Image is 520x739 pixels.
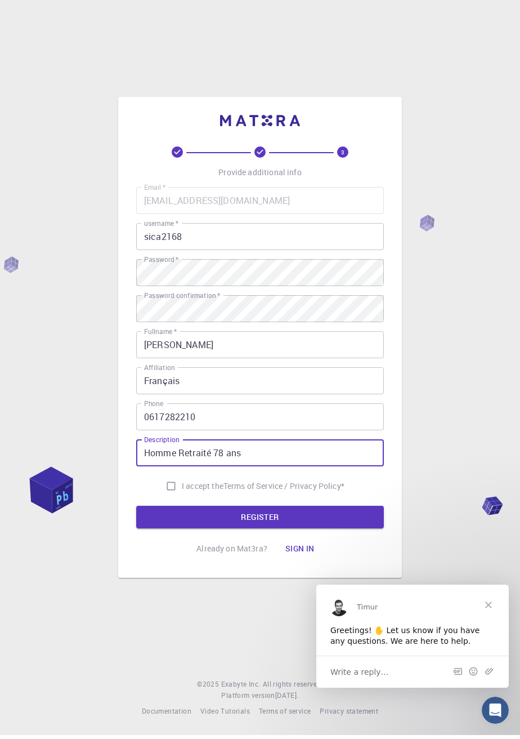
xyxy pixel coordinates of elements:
[144,439,180,448] label: Description
[223,484,344,496] a: Terms of Service / Privacy Policy*
[316,589,509,692] iframe: Intercom live chat message
[144,186,165,196] label: Email
[144,222,178,232] label: username
[259,710,311,719] span: Terms of service
[142,710,191,719] span: Documentation
[221,683,261,694] a: Exabyte Inc.
[144,403,163,412] label: Phone
[482,701,509,728] iframe: Intercom live chat
[259,710,311,721] a: Terms of service
[320,710,378,719] span: Privacy statement
[196,547,267,558] p: Already on Mat3ra?
[197,683,221,694] span: © 2025
[320,710,378,721] a: Privacy statement
[223,484,344,496] p: Terms of Service / Privacy Policy *
[144,331,177,340] label: Fullname
[341,152,344,160] text: 3
[144,295,220,304] label: Password confirmation
[276,541,324,564] button: Sign in
[200,710,250,721] a: Video Tutorials
[263,683,323,694] span: All rights reserved.
[221,694,275,705] span: Platform version
[275,695,299,704] span: [DATE] .
[182,484,223,496] span: I accept the
[221,683,261,692] span: Exabyte Inc.
[144,259,178,268] label: Password
[144,367,174,376] label: Affiliation
[218,171,301,182] p: Provide additional info
[275,694,299,705] a: [DATE].
[142,710,191,721] a: Documentation
[136,510,384,532] button: REGISTER
[200,710,250,719] span: Video Tutorials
